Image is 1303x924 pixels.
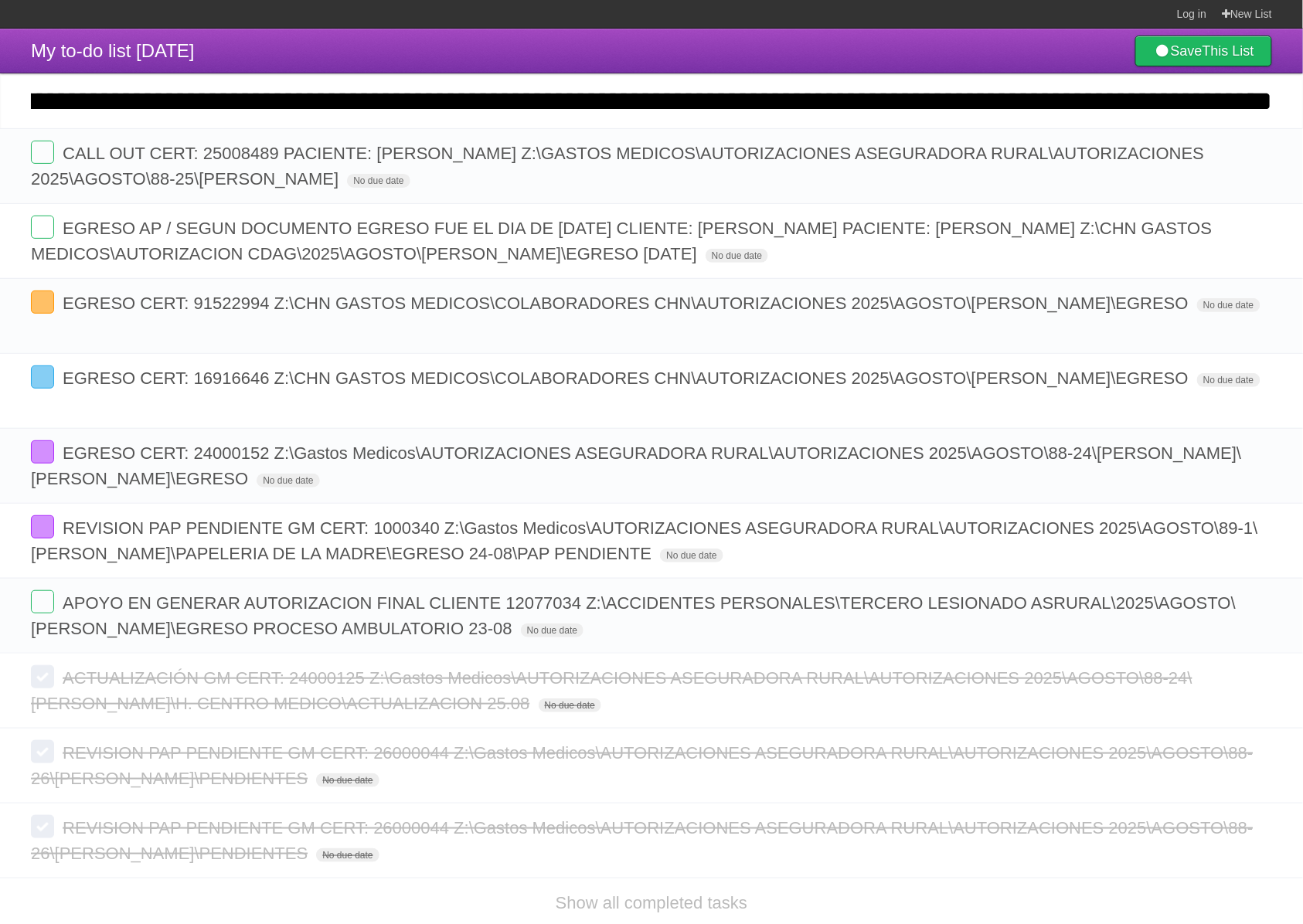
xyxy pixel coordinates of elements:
[31,219,1212,263] span: EGRESO AP / SEGUN DOCUMENTO EGRESO FUE EL DIA DE [DATE] CLIENTE: [PERSON_NAME] PACIENTE: [PERSON_...
[31,515,54,538] label: Done
[1197,373,1260,387] span: No due date
[63,369,1192,388] span: EGRESO CERT: 16916646 Z:\CHN GASTOS MEDICOS\COLABORADORES CHN\AUTORIZACIONES 2025\AGOSTO\[PERSON_...
[257,474,319,487] span: No due date
[556,893,747,912] a: Show all completed tasks
[316,848,379,862] span: No due date
[31,141,54,164] label: Done
[1197,298,1260,312] span: No due date
[31,818,1254,863] span: REVISION PAP PENDIENTE GM CERT: 26000044 Z:\Gastos Medicos\AUTORIZACIONES ASEGURADORA RURAL\AUTOR...
[706,249,768,263] span: No due date
[31,665,54,688] label: Done
[31,440,54,464] label: Done
[31,443,1242,488] span: EGRESO CERT: 24000152 Z:\Gastos Medicos\AUTORIZACIONES ASEGURADORA RURAL\AUTORIZACIONES 2025\AGOS...
[31,365,54,389] label: Done
[31,743,1254,788] span: REVISION PAP PENDIENTE GM CERT: 26000044 Z:\Gastos Medicos\AUTORIZACIONES ASEGURADORA RURAL\AUTOR...
[31,290,54,314] label: Done
[31,590,54,613] label: Done
[521,623,583,637] span: No due date
[31,740,54,763] label: Done
[316,773,379,787] span: No due date
[31,216,54,239] label: Done
[1135,36,1272,66] a: SaveThis List
[63,294,1192,313] span: EGRESO CERT: 91522994 Z:\CHN GASTOS MEDICOS\COLABORADORES CHN\AUTORIZACIONES 2025\AGOSTO\[PERSON_...
[31,40,195,61] span: My to-do list [DATE]
[539,698,601,712] span: No due date
[1203,43,1254,59] b: This List
[660,549,723,562] span: No due date
[31,144,1204,189] span: CALL OUT CERT: 25008489 PACIENTE: [PERSON_NAME] Z:\GASTOS MEDICOS\AUTORIZACIONES ASEGURADORA RURA...
[31,593,1236,638] span: APOYO EN GENERAR AUTORIZACION FINAL CLIENTE 12077034 Z:\ACCIDENTES PERSONALES\TERCERO LESIONADO A...
[31,668,1192,713] span: ACTUALIZACIÓN GM CERT: 24000125 Z:\Gastos Medicos\AUTORIZACIONES ASEGURADORA RURAL\AUTORIZACIONES...
[31,518,1258,563] span: REVISION PAP PENDIENTE GM CERT: 1000340 Z:\Gastos Medicos\AUTORIZACIONES ASEGURADORA RURAL\AUTORI...
[31,815,54,838] label: Done
[347,174,410,188] span: No due date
